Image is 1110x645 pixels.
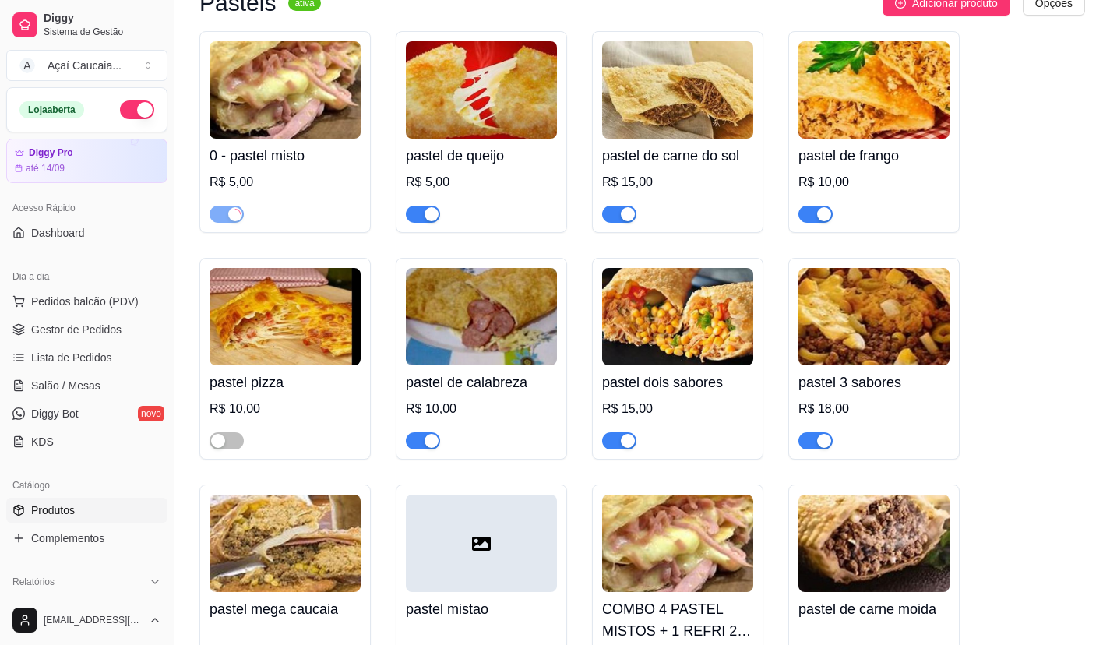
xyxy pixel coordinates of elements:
[44,26,161,38] span: Sistema de Gestão
[210,372,361,393] h4: pastel pizza
[406,598,557,620] h4: pastel mistao
[6,6,167,44] a: DiggySistema de Gestão
[44,12,161,26] span: Diggy
[602,495,753,592] img: product-image
[6,373,167,398] a: Salão / Mesas
[31,225,85,241] span: Dashboard
[6,498,167,523] a: Produtos
[602,372,753,393] h4: pastel dois sabores
[602,268,753,365] img: product-image
[406,400,557,418] div: R$ 10,00
[12,576,55,588] span: Relatórios
[406,173,557,192] div: R$ 5,00
[31,294,139,309] span: Pedidos balcão (PDV)
[406,268,557,365] img: product-image
[6,264,167,289] div: Dia a dia
[798,41,950,139] img: product-image
[210,173,361,192] div: R$ 5,00
[6,401,167,426] a: Diggy Botnovo
[210,268,361,365] img: product-image
[6,429,167,454] a: KDS
[798,598,950,620] h4: pastel de carne moida
[798,268,950,365] img: product-image
[798,173,950,192] div: R$ 10,00
[406,41,557,139] img: product-image
[6,473,167,498] div: Catálogo
[406,145,557,167] h4: pastel de queijo
[6,594,167,619] a: Relatórios de vendas
[31,378,100,393] span: Salão / Mesas
[31,530,104,546] span: Complementos
[6,220,167,245] a: Dashboard
[26,162,65,174] article: até 14/09
[6,526,167,551] a: Complementos
[31,406,79,421] span: Diggy Bot
[44,614,143,626] span: [EMAIL_ADDRESS][DOMAIN_NAME]
[602,41,753,139] img: product-image
[6,196,167,220] div: Acesso Rápido
[6,345,167,370] a: Lista de Pedidos
[602,400,753,418] div: R$ 15,00
[798,495,950,592] img: product-image
[798,400,950,418] div: R$ 18,00
[210,41,361,139] img: product-image
[798,145,950,167] h4: pastel de frango
[602,598,753,642] h4: COMBO 4 PASTEL MISTOS + 1 REFRI 2L MAIS SABOR
[19,101,84,118] div: Loja aberta
[19,58,35,73] span: A
[602,173,753,192] div: R$ 15,00
[29,147,73,159] article: Diggy Pro
[210,495,361,592] img: product-image
[31,350,112,365] span: Lista de Pedidos
[210,400,361,418] div: R$ 10,00
[798,372,950,393] h4: pastel 3 sabores
[6,50,167,81] button: Select a team
[602,145,753,167] h4: pastel de carne do sol
[31,322,122,337] span: Gestor de Pedidos
[31,434,54,449] span: KDS
[6,317,167,342] a: Gestor de Pedidos
[6,289,167,314] button: Pedidos balcão (PDV)
[120,100,154,119] button: Alterar Status
[230,209,241,220] span: loading
[48,58,122,73] div: Açaí Caucaia ...
[210,145,361,167] h4: 0 - pastel misto
[406,372,557,393] h4: pastel de calabreza
[6,139,167,183] a: Diggy Proaté 14/09
[210,598,361,620] h4: pastel mega caucaia
[31,502,75,518] span: Produtos
[6,601,167,639] button: [EMAIL_ADDRESS][DOMAIN_NAME]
